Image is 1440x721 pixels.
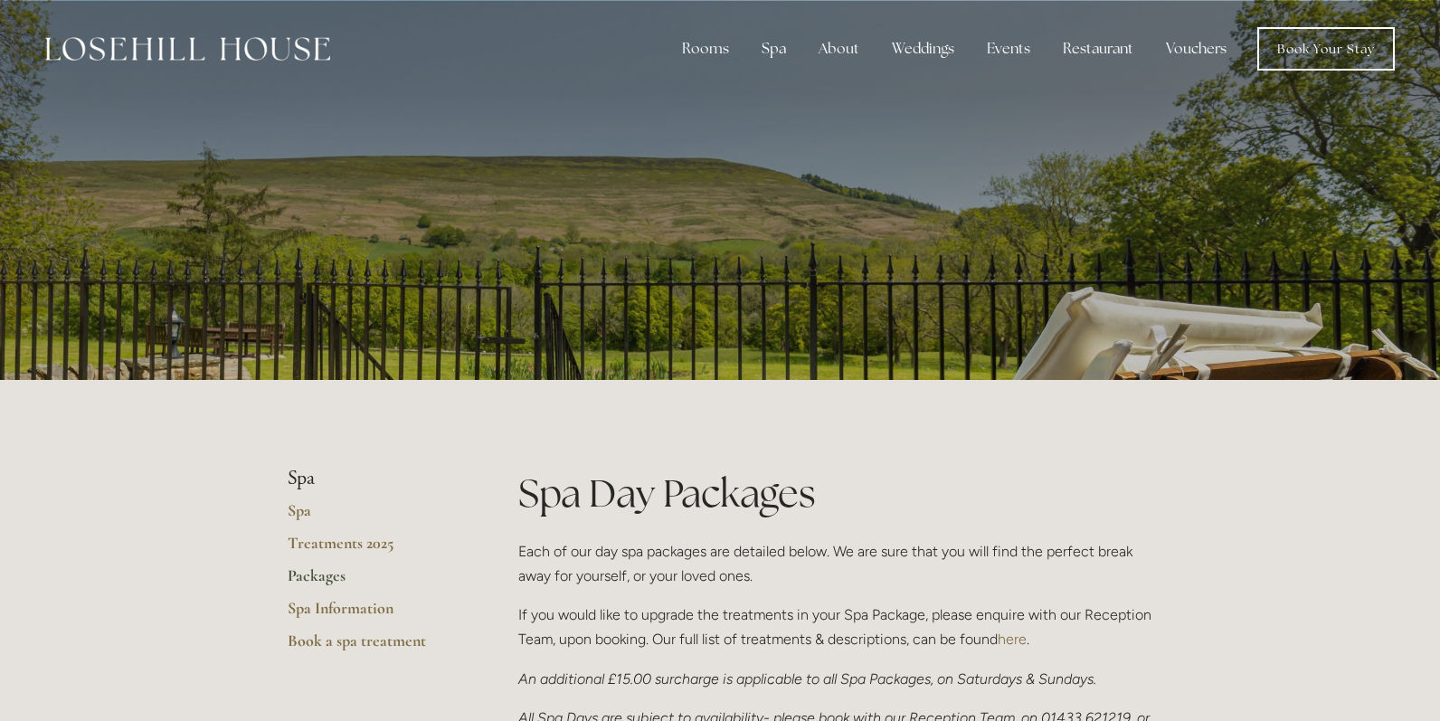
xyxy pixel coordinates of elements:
p: Each of our day spa packages are detailed below. We are sure that you will find the perfect break... [518,539,1152,588]
li: Spa [288,467,460,490]
div: Events [972,31,1045,67]
a: Spa [288,500,460,533]
a: Spa Information [288,598,460,631]
a: Book a spa treatment [288,631,460,663]
div: Restaurant [1048,31,1148,67]
div: Spa [747,31,801,67]
a: here [998,631,1027,648]
div: Weddings [877,31,969,67]
a: Packages [288,565,460,598]
a: Vouchers [1151,31,1241,67]
em: An additional £15.00 surcharge is applicable to all Spa Packages, on Saturdays & Sundays. [518,670,1096,688]
img: Losehill House [45,37,330,61]
p: If you would like to upgrade the treatments in your Spa Package, please enquire with our Receptio... [518,602,1152,651]
h1: Spa Day Packages [518,467,1152,520]
a: Treatments 2025 [288,533,460,565]
div: About [804,31,874,67]
a: Book Your Stay [1257,27,1395,71]
div: Rooms [668,31,744,67]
